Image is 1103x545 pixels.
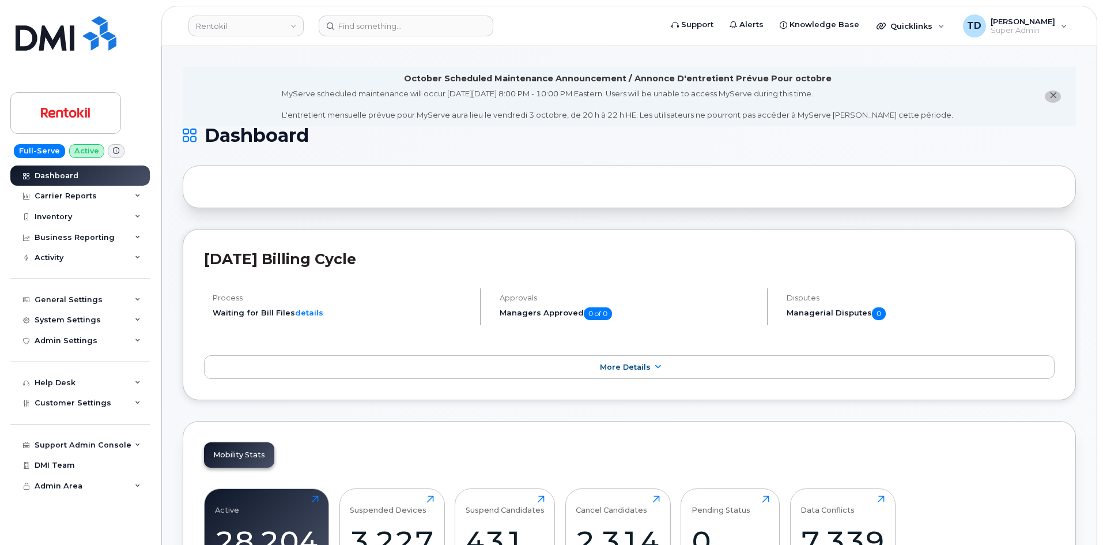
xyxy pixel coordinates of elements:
[787,307,1055,320] h5: Managerial Disputes
[600,363,651,371] span: More Details
[576,495,647,514] div: Cancel Candidates
[872,307,886,320] span: 0
[350,495,426,514] div: Suspended Devices
[787,294,1055,302] h4: Disputes
[1053,495,1094,536] iframe: Messenger Launcher
[584,307,612,320] span: 0 of 0
[205,127,309,144] span: Dashboard
[213,307,470,318] li: Waiting for Bill Files
[213,294,470,302] h4: Process
[800,495,855,514] div: Data Conflicts
[215,495,239,514] div: Active
[282,88,953,121] div: MyServe scheduled maintenance will occur [DATE][DATE] 8:00 PM - 10:00 PM Eastern. Users will be u...
[692,495,750,514] div: Pending Status
[404,73,832,85] div: October Scheduled Maintenance Announcement / Annonce D'entretient Prévue Pour octobre
[500,307,757,320] h5: Managers Approved
[295,308,323,317] a: details
[466,495,545,514] div: Suspend Candidates
[500,294,757,302] h4: Approvals
[204,250,1055,268] h2: [DATE] Billing Cycle
[1045,91,1061,103] button: close notification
